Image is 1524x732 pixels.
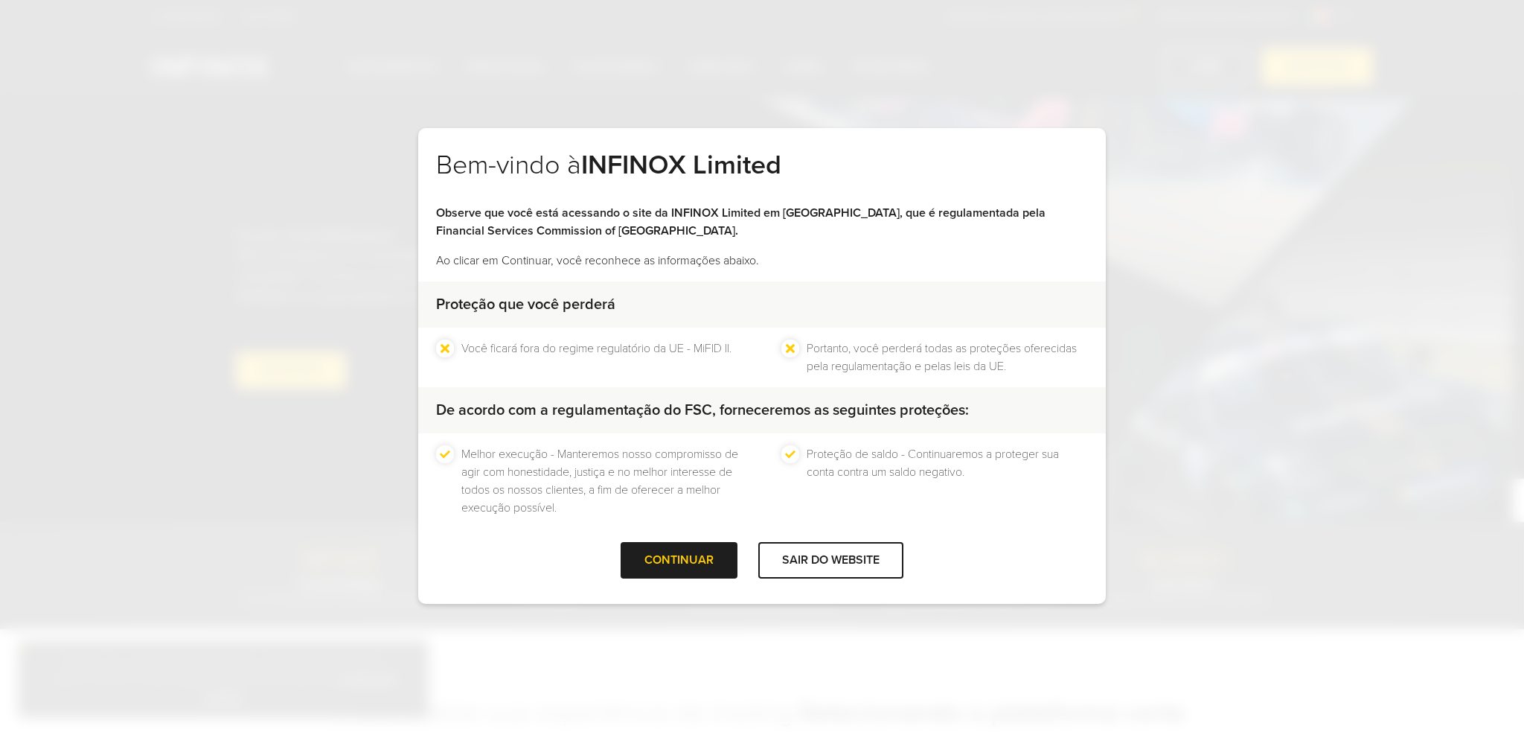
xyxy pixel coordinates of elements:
p: Ao clicar em Continuar, você reconhece as informações abaixo. [436,252,1088,270]
li: Portanto, você perderá todas as proteções oferecidas pela regulamentação e pelas leis da UE. [807,340,1088,375]
strong: Proteção que você perderá [436,296,615,314]
strong: Observe que você está acessando o site da INFINOX Limited em [GEOGRAPHIC_DATA], que é regulamenta... [436,206,1046,238]
li: Você ficará fora do regime regulatório da UE - MiFID II. [461,340,731,375]
h2: Bem-vindo à [436,149,1088,204]
strong: INFINOX Limited [581,149,781,181]
div: CONTINUAR [621,542,737,579]
li: Melhor execução - Manteremos nosso compromisso de agir com honestidade, justiça e no melhor inter... [461,445,743,517]
strong: De acordo com a regulamentação do FSC, forneceremos as seguintes proteções: [436,401,969,419]
div: SAIR DO WEBSITE [758,542,903,579]
li: Proteção de saldo - Continuaremos a proteger sua conta contra um saldo negativo. [807,445,1088,517]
